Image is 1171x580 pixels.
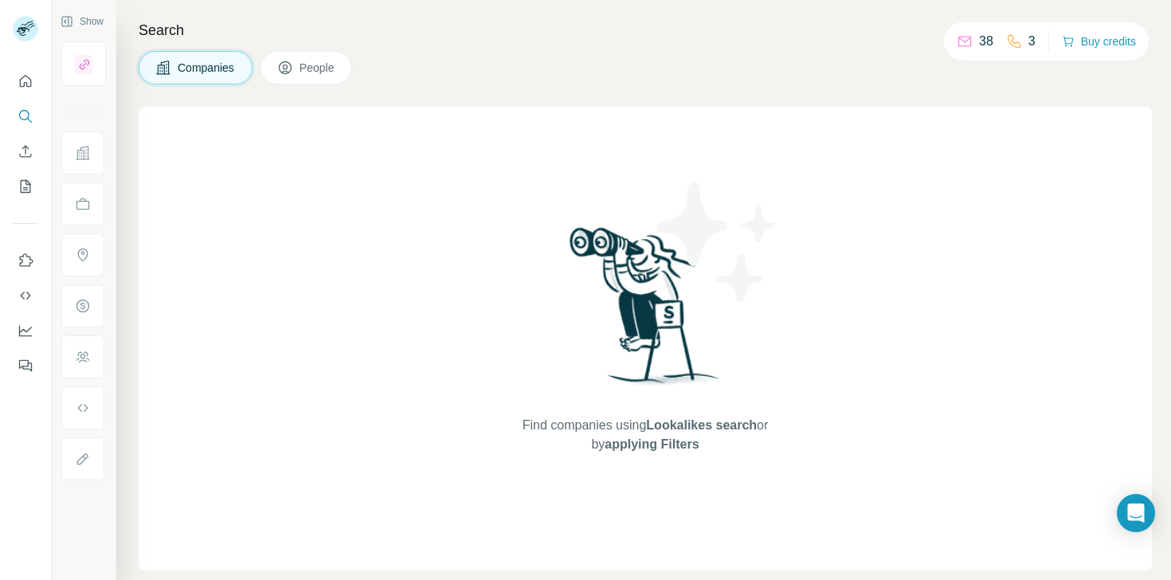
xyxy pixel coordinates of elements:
span: Lookalikes search [646,418,757,432]
span: Find companies using or by [518,416,773,454]
button: My lists [13,172,38,201]
p: 3 [1028,32,1036,51]
button: Use Surfe on LinkedIn [13,246,38,275]
button: Enrich CSV [13,137,38,166]
button: Quick start [13,67,38,96]
p: 38 [979,32,993,51]
button: Show [49,10,115,33]
img: Surfe Illustration - Stars [645,170,789,314]
button: Search [13,102,38,131]
span: Companies [178,60,236,76]
h4: Search [139,19,1152,41]
button: Use Surfe API [13,281,38,310]
span: applying Filters [605,437,699,451]
button: Buy credits [1062,30,1136,53]
span: People [300,60,336,76]
button: Dashboard [13,316,38,345]
button: Feedback [13,351,38,380]
img: Surfe Illustration - Woman searching with binoculars [562,223,728,401]
div: Open Intercom Messenger [1117,494,1155,532]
